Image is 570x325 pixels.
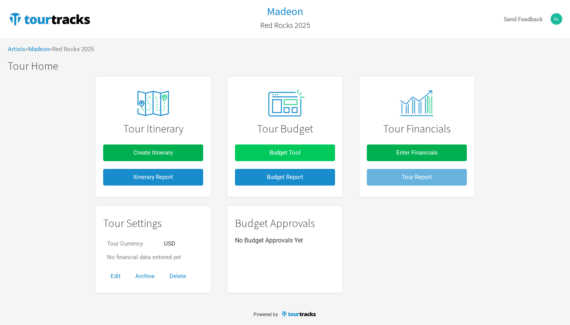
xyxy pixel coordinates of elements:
[367,165,467,189] a: Tour Report
[133,149,173,156] span: Create Itinerary
[25,46,49,52] span: >
[28,46,49,53] a: Madeon
[49,46,94,52] span: > Red Rocks 2025
[103,237,160,251] td: Tour Currency
[260,17,310,33] a: Red Rocks 2025
[128,268,162,285] button: Archive
[8,60,570,72] h1: Tour Home
[103,165,203,189] a: Itinerary Report
[267,174,303,181] span: Budget Report
[103,273,128,280] a: Edit
[133,174,173,181] span: Itinerary Report
[235,169,335,186] button: Budget Report
[551,13,562,25] img: Alex
[367,169,467,186] button: Tour Report
[235,237,335,244] p: No Budget Approvals Yet
[103,123,203,135] h1: Tour Itinerary
[367,123,467,135] h1: Tour Financials
[124,85,182,122] img: tourtracks_icons_FA_06_icons_itinerary.svg
[504,16,543,23] strong: Send Feedback
[235,141,335,165] a: Budget Tool
[160,237,185,251] td: USD
[235,165,335,189] a: Budget Report
[103,144,203,161] button: Create Itinerary
[281,311,317,317] img: TourTracks
[162,268,193,285] button: Delete
[267,5,303,17] a: Madeon
[235,144,335,161] button: Budget Tool
[103,169,203,186] button: Itinerary Report
[259,87,311,120] img: tourtracks_02_icon_presets.svg
[260,21,310,29] h2: Red Rocks 2025
[254,312,278,317] span: Powered by
[402,174,432,181] span: Tour Report
[8,46,25,53] a: Artists
[235,217,335,229] h1: Budget Approvals
[367,141,467,165] a: Enter Financials
[367,144,467,161] button: Enter Financials
[103,251,185,264] td: No financial data entered yet
[8,11,92,27] img: TourTracks
[269,149,301,156] span: Budget Tool
[396,149,438,156] span: Enter Financials
[103,268,128,285] button: Edit
[103,217,203,229] h1: Tour Settings
[103,141,203,165] a: Create Itinerary
[267,4,303,18] h1: Madeon
[235,123,335,135] h1: Tour Budget
[396,90,437,116] img: tourtracks_14_icons_monitor.svg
